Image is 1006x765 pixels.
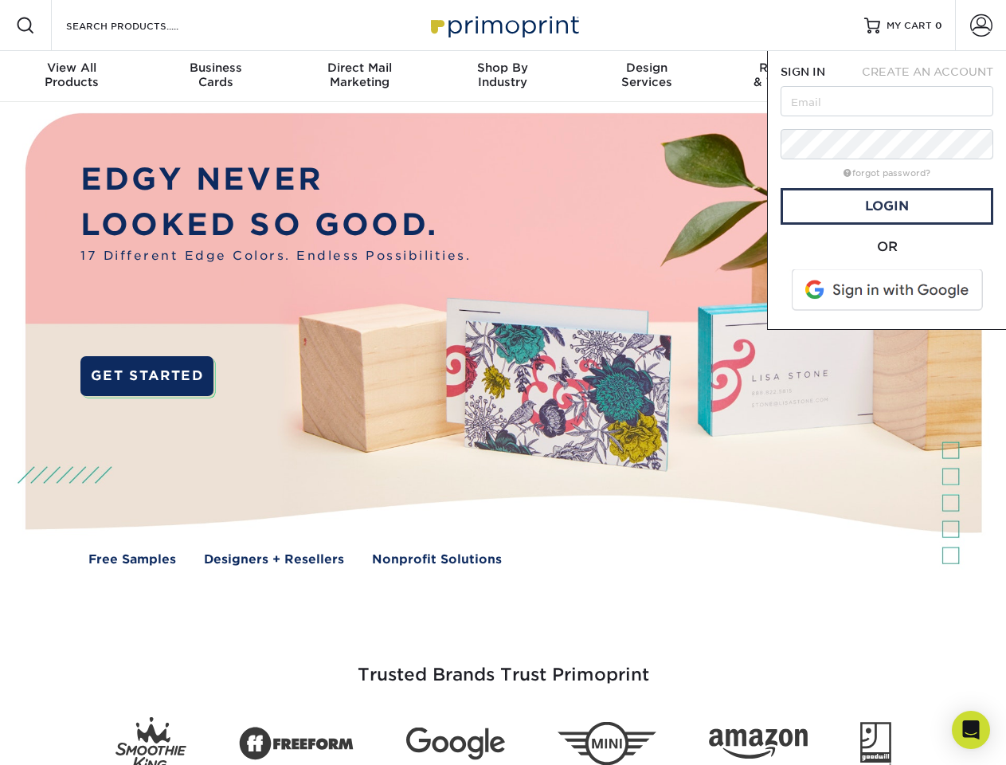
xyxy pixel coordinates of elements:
img: Primoprint [424,8,583,42]
a: Nonprofit Solutions [372,551,502,569]
div: Cards [143,61,287,89]
a: GET STARTED [80,356,213,396]
iframe: Google Customer Reviews [4,716,135,759]
a: Direct MailMarketing [288,51,431,102]
img: Goodwill [860,722,891,765]
span: Direct Mail [288,61,431,75]
a: BusinessCards [143,51,287,102]
div: Open Intercom Messenger [952,711,990,749]
a: Resources& Templates [718,51,862,102]
a: Login [781,188,993,225]
div: Marketing [288,61,431,89]
div: & Templates [718,61,862,89]
span: SIGN IN [781,65,825,78]
span: 17 Different Edge Colors. Endless Possibilities. [80,247,471,265]
span: MY CART [887,19,932,33]
span: CREATE AN ACCOUNT [862,65,993,78]
a: Designers + Resellers [204,551,344,569]
img: Google [406,728,505,760]
span: Resources [718,61,862,75]
p: LOOKED SO GOOD. [80,202,471,248]
div: Industry [431,61,574,89]
span: 0 [935,20,942,31]
div: Services [575,61,718,89]
a: Free Samples [88,551,176,569]
span: Design [575,61,718,75]
a: forgot password? [844,168,930,178]
span: Business [143,61,287,75]
input: SEARCH PRODUCTS..... [65,16,220,35]
p: EDGY NEVER [80,157,471,202]
img: Amazon [709,729,808,759]
a: Shop ByIndustry [431,51,574,102]
a: DesignServices [575,51,718,102]
h3: Trusted Brands Trust Primoprint [37,626,969,704]
span: Shop By [431,61,574,75]
div: OR [781,237,993,257]
input: Email [781,86,993,116]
